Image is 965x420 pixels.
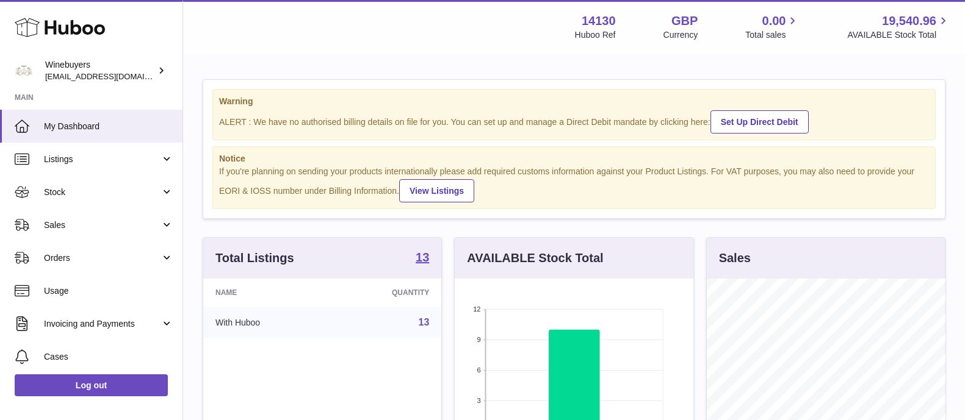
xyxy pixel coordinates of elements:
[745,29,800,41] span: Total sales
[416,251,429,266] a: 13
[467,250,603,266] h3: AVAILABLE Stock Total
[44,187,161,198] span: Stock
[477,397,481,404] text: 3
[419,317,430,327] a: 13
[203,307,329,338] td: With Huboo
[710,110,809,133] a: Set Up Direct Debit
[44,285,173,297] span: Usage
[44,351,173,363] span: Cases
[15,62,33,80] img: internalAdmin-14130@internal.huboo.com
[762,13,786,29] span: 0.00
[474,305,481,313] text: 12
[416,251,429,263] strong: 13
[582,13,616,29] strong: 14130
[219,96,929,107] strong: Warning
[219,109,929,133] div: ALERT : We have no authorised billing details on file for you. You can set up and manage a Direct...
[329,279,441,307] th: Quantity
[671,13,698,29] strong: GBP
[44,252,161,264] span: Orders
[847,13,950,41] a: 19,540.96 AVAILABLE Stock Total
[44,121,173,132] span: My Dashboard
[719,250,751,266] h3: Sales
[45,71,179,81] span: [EMAIL_ADDRESS][DOMAIN_NAME]
[477,366,481,374] text: 6
[44,219,161,231] span: Sales
[15,374,168,396] a: Log out
[203,279,329,307] th: Name
[847,29,950,41] span: AVAILABLE Stock Total
[44,154,161,165] span: Listings
[882,13,936,29] span: 19,540.96
[45,59,155,82] div: Winebuyers
[477,336,481,343] text: 9
[745,13,800,41] a: 0.00 Total sales
[575,29,616,41] div: Huboo Ref
[44,318,161,330] span: Invoicing and Payments
[219,153,929,165] strong: Notice
[399,179,474,202] a: View Listings
[219,166,929,202] div: If you're planning on sending your products internationally please add required customs informati...
[215,250,294,266] h3: Total Listings
[663,29,698,41] div: Currency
